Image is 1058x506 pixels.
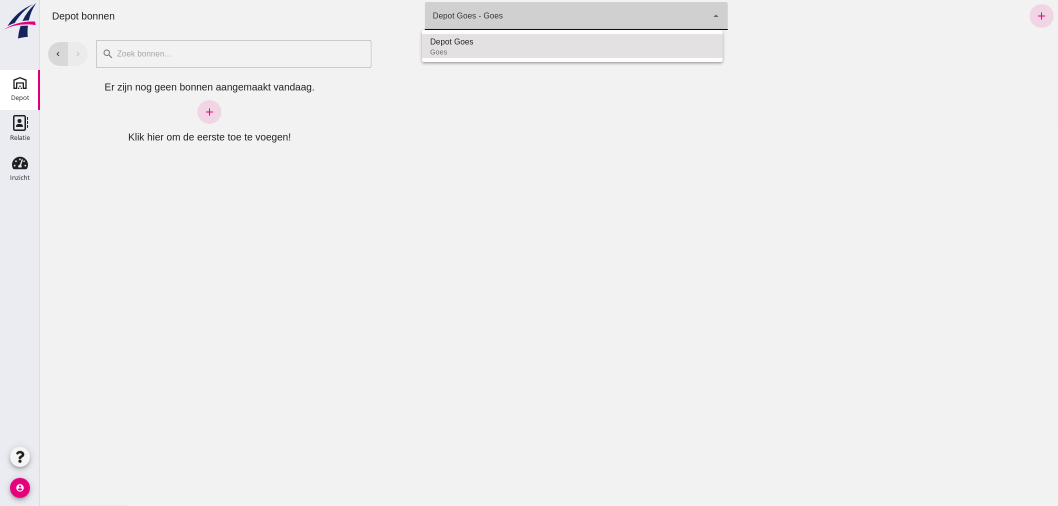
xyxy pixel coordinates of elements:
img: logo-small.a267ee39.svg [2,2,38,39]
div: Relatie [10,134,30,141]
i: chevron_left [13,49,22,58]
i: add [163,106,175,118]
input: Zoek bonnen... [74,40,325,68]
i: add [996,10,1008,22]
i: account_circle [10,478,30,498]
div: Depot bonnen [4,9,83,23]
div: Er zijn nog geen bonnen aangemaakt vandaag. Klik hier om de eerste toe te voegen! [8,80,331,144]
i: search [62,48,74,60]
div: Depot Goes - Goes [393,10,463,22]
i: arrow_drop_down [670,10,682,22]
div: Inzicht [10,174,30,181]
div: Depot [11,94,29,101]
